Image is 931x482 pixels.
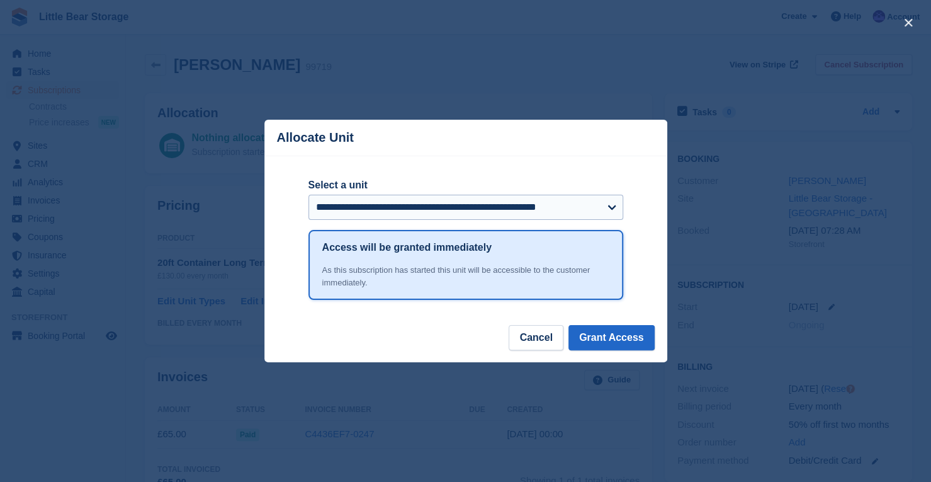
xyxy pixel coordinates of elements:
[898,13,918,33] button: close
[308,178,623,193] label: Select a unit
[322,264,609,289] div: As this subscription has started this unit will be accessible to the customer immediately.
[568,325,655,350] button: Grant Access
[509,325,563,350] button: Cancel
[322,240,492,255] h1: Access will be granted immediately
[277,130,354,145] p: Allocate Unit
